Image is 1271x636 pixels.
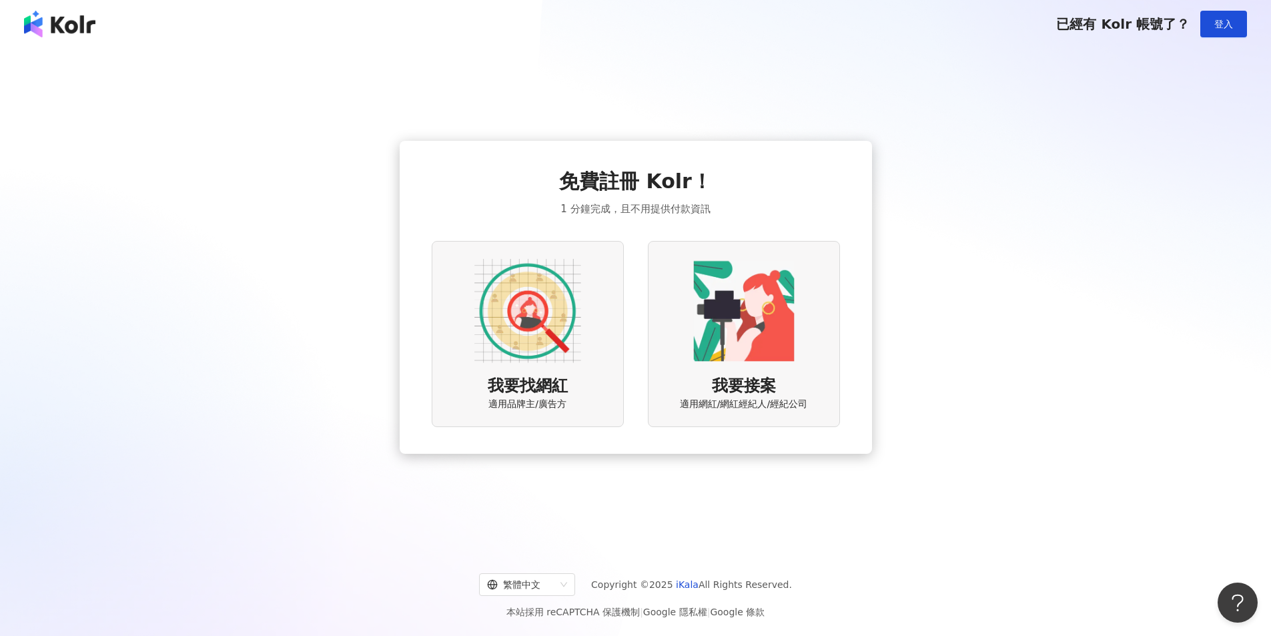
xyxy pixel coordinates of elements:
[680,398,807,411] span: 適用網紅/網紅經紀人/經紀公司
[643,607,707,617] a: Google 隱私權
[1200,11,1247,37] button: 登入
[488,375,568,398] span: 我要找網紅
[676,579,699,590] a: iKala
[640,607,643,617] span: |
[559,168,712,196] span: 免費註冊 Kolr！
[707,607,711,617] span: |
[1056,16,1190,32] span: 已經有 Kolr 帳號了？
[506,604,765,620] span: 本站採用 reCAPTCHA 保護機制
[488,398,566,411] span: 適用品牌主/廣告方
[591,577,792,593] span: Copyright © 2025 All Rights Reserved.
[691,258,797,364] img: KOL identity option
[474,258,581,364] img: AD identity option
[712,375,776,398] span: 我要接案
[1214,19,1233,29] span: 登入
[1218,583,1258,623] iframe: Help Scout Beacon - Open
[560,201,710,217] span: 1 分鐘完成，且不用提供付款資訊
[710,607,765,617] a: Google 條款
[487,574,555,595] div: 繁體中文
[24,11,95,37] img: logo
